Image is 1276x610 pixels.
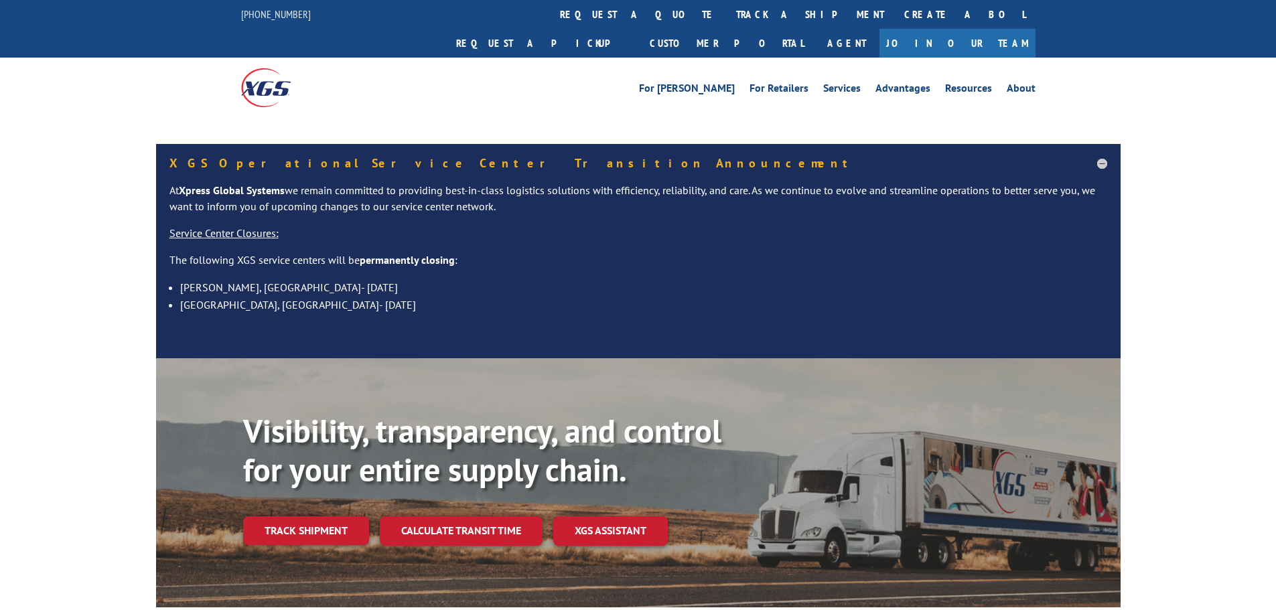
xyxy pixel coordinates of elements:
[945,83,992,98] a: Resources
[169,157,1107,169] h5: XGS Operational Service Center Transition Announcement
[879,29,1036,58] a: Join Our Team
[639,83,735,98] a: For [PERSON_NAME]
[446,29,640,58] a: Request a pickup
[243,410,721,490] b: Visibility, transparency, and control for your entire supply chain.
[180,296,1107,313] li: [GEOGRAPHIC_DATA], [GEOGRAPHIC_DATA]- [DATE]
[875,83,930,98] a: Advantages
[241,7,311,21] a: [PHONE_NUMBER]
[1007,83,1036,98] a: About
[750,83,808,98] a: For Retailers
[169,183,1107,226] p: At we remain committed to providing best-in-class logistics solutions with efficiency, reliabilit...
[180,279,1107,296] li: [PERSON_NAME], [GEOGRAPHIC_DATA]- [DATE]
[243,516,369,544] a: Track shipment
[640,29,814,58] a: Customer Portal
[169,252,1107,279] p: The following XGS service centers will be :
[823,83,861,98] a: Services
[380,516,543,545] a: Calculate transit time
[179,183,285,197] strong: Xpress Global Systems
[553,516,668,545] a: XGS ASSISTANT
[360,253,455,266] strong: permanently closing
[169,226,279,240] u: Service Center Closures:
[814,29,879,58] a: Agent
